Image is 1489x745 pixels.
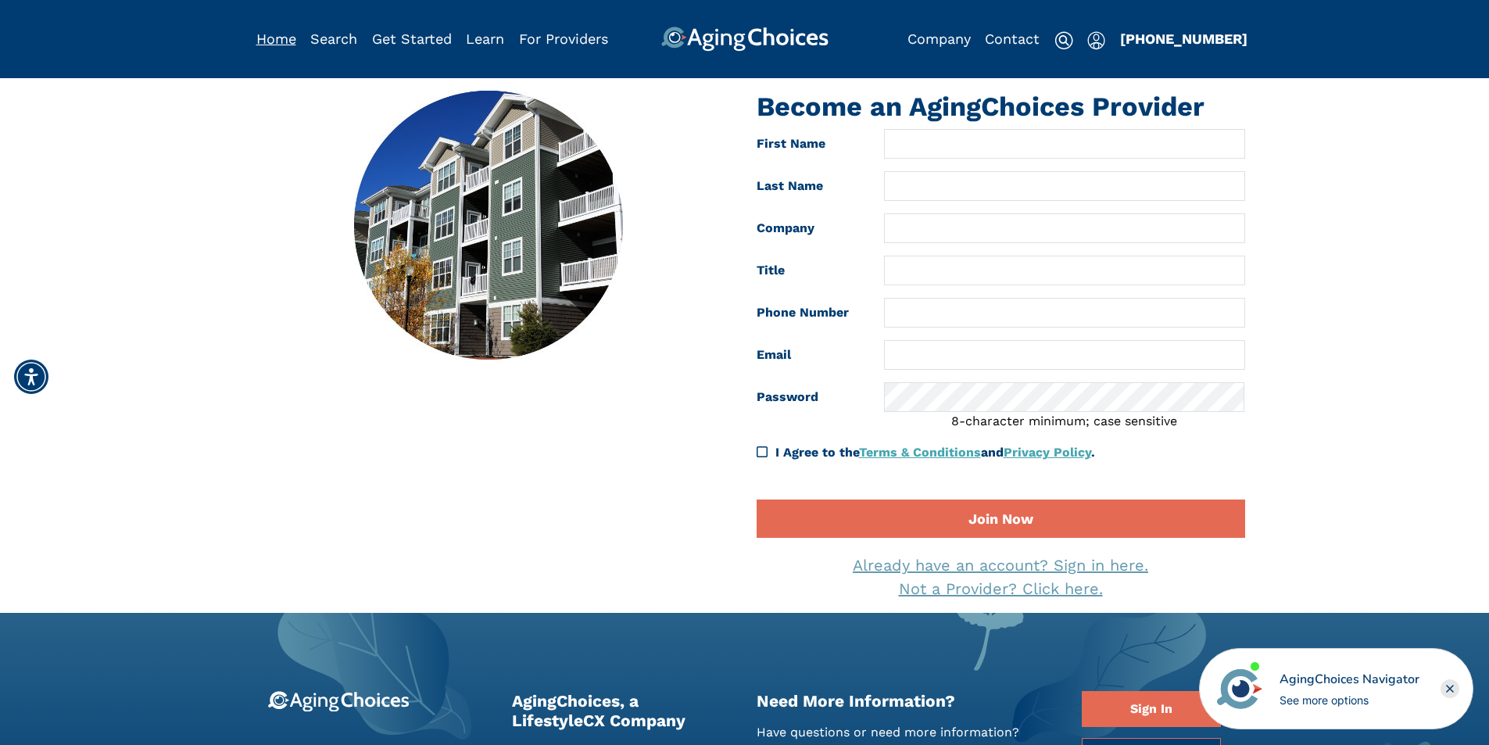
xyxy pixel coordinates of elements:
[354,91,623,360] img: join-provider.jpg
[268,691,410,712] img: 9-logo.svg
[745,298,873,328] label: Phone Number
[1280,670,1419,689] div: AgingChoices Navigator
[1087,31,1105,50] img: user-icon.svg
[1054,31,1073,50] img: search-icon.svg
[519,30,608,47] a: For Providers
[745,382,873,431] label: Password
[745,256,873,285] label: Title
[859,445,981,460] a: Terms & Conditions
[1120,30,1247,47] a: [PHONE_NUMBER]
[757,723,1059,742] p: Have questions or need more information?
[310,30,357,47] a: Search
[853,556,1148,575] a: Already have an account? Sign in here.
[884,412,1244,431] div: 8-character minimum; case sensitive
[310,27,357,52] div: Popover trigger
[775,445,1095,460] span: I Agree to the and .
[985,30,1040,47] a: Contact
[757,91,1245,123] h1: Become an AgingChoices Provider
[1087,27,1105,52] div: Popover trigger
[745,340,873,370] label: Email
[466,30,504,47] a: Learn
[256,30,296,47] a: Home
[1213,662,1266,715] img: avatar
[899,579,1103,598] a: Not a Provider? Click here.
[14,360,48,394] div: Accessibility Menu
[1004,445,1091,460] a: Privacy Policy
[745,129,873,159] label: First Name
[745,213,873,243] label: Company
[660,27,828,52] img: AgingChoices
[372,30,452,47] a: Get Started
[757,691,1059,711] h2: Need More Information?
[757,500,1245,538] button: Join Now
[907,30,971,47] a: Company
[745,171,873,201] label: Last Name
[1280,692,1419,708] div: See more options
[1082,691,1221,727] a: Sign In
[512,691,733,730] h2: AgingChoices, a LifestyleCX Company
[1441,679,1459,698] div: Close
